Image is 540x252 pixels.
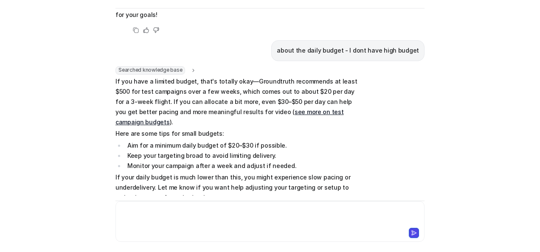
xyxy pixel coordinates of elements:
p: If your daily budget is much lower than this, you might experience slow pacing or underdelivery. ... [115,172,364,203]
a: see more on test campaign budgets [115,108,343,126]
li: Keep your targeting broad to avoid limiting delivery. [125,151,364,161]
p: about the daily budget - I dont have high budget [277,45,419,56]
p: If you have a limited budget, that's totally okay—Groundtruth recommends at least $500 for test c... [115,76,364,127]
li: Aim for a minimum daily budget of $20–$30 if possible. [125,140,364,151]
p: Here are some tips for small budgets: [115,129,364,139]
li: Monitor your campaign after a week and adjust if needed. [125,161,364,171]
span: Searched knowledge base [115,66,185,75]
